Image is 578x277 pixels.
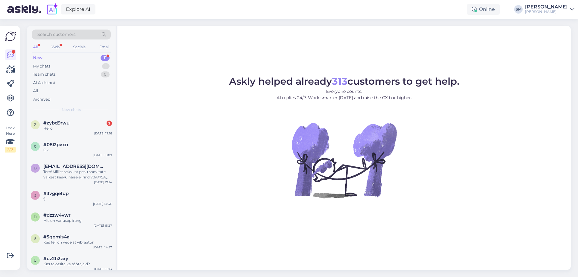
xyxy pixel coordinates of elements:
span: diannaojala@gmail.com [43,164,106,169]
div: Socials [72,43,87,51]
div: [DATE] 15:13 [94,267,112,271]
div: All [33,88,38,94]
div: Archived [33,96,51,102]
img: No Chat active [290,106,398,214]
div: Hello [43,126,112,131]
div: Tere! Millist seksikat pesu soovitate väikest kasvu naisele, rind 70A/75A, pikkus 161cm? Soovin a... [43,169,112,180]
div: 11 [101,55,110,61]
img: explore-ai [46,3,58,16]
div: [DATE] 18:09 [93,153,112,157]
span: 5 [34,236,36,241]
b: 313 [332,75,347,87]
span: d [34,215,37,219]
a: Explore AI [61,4,95,14]
span: u [34,258,37,263]
span: 3 [34,193,36,197]
div: 1 [102,63,110,69]
div: Kas te otsite ka töötajaid? [43,261,112,267]
div: 0 [101,71,110,77]
div: Ok [43,147,112,153]
span: New chats [62,107,81,112]
div: 2 [107,121,112,126]
div: :) [43,196,112,202]
div: Kas teil on vedelat vibraator [43,240,112,245]
div: Team chats [33,71,55,77]
span: #dzzw4vwr [43,212,70,218]
span: Search customers [37,31,76,38]
div: All [32,43,39,51]
span: z [34,122,36,127]
div: AI Assistant [33,80,55,86]
div: Mis on vanusepiirang [43,218,112,223]
span: 0 [34,144,36,149]
div: [DATE] 17:14 [94,180,112,184]
div: [DATE] 15:27 [94,223,112,228]
div: [DATE] 17:16 [94,131,112,136]
span: #uz2h2zxy [43,256,68,261]
div: My chats [33,63,50,69]
a: [PERSON_NAME][PERSON_NAME] [525,5,574,14]
div: Web [50,43,61,51]
span: #3vgqefdp [43,191,69,196]
img: Askly Logo [5,31,16,42]
div: [PERSON_NAME] [525,9,568,14]
div: Look Here [5,125,16,153]
div: Online [467,4,500,15]
span: #zybd9rwu [43,120,70,126]
div: [DATE] 14:57 [93,245,112,250]
span: d [34,166,37,170]
span: #08l2pvxn [43,142,68,147]
div: 2 / 3 [5,147,16,153]
span: #5gpmls4a [43,234,70,240]
p: Everyone counts. AI replies 24/7. Work smarter [DATE] and raise the CX bar higher. [229,88,459,101]
div: New [33,55,42,61]
span: Askly helped already customers to get help. [229,75,459,87]
div: Email [98,43,111,51]
div: SM [514,5,523,14]
div: [PERSON_NAME] [525,5,568,9]
div: [DATE] 14:46 [93,202,112,206]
